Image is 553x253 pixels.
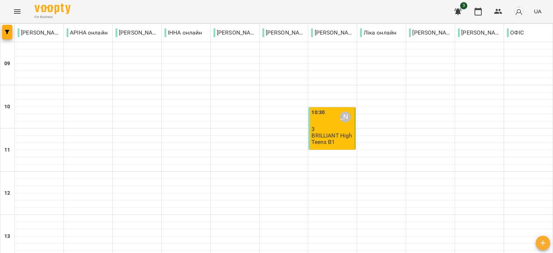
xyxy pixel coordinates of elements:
div: Стрілецька Крістіна [340,112,351,122]
p: ОФІС [507,28,524,37]
h6: 10 [4,103,10,111]
button: UA [531,5,544,18]
p: ІННА онлайн [165,28,202,37]
p: [PERSON_NAME] онлайн [311,28,354,37]
h6: 13 [4,232,10,240]
p: BRILLIANT High Teens B1 [311,132,354,145]
p: 3 [311,126,354,132]
p: [PERSON_NAME] [213,28,256,37]
h6: 09 [4,60,10,68]
p: [PERSON_NAME] [18,28,60,37]
img: avatar_s.png [514,6,524,17]
p: [PERSON_NAME] [409,28,452,37]
button: Створити урок [536,236,550,250]
img: Voopty Logo [35,4,71,14]
p: АРІНА онлайн [67,28,108,37]
h6: 11 [4,146,10,154]
button: Menu [9,3,26,20]
p: [PERSON_NAME] онлайн [116,28,158,37]
p: [PERSON_NAME] [262,28,305,37]
span: 3 [460,2,467,9]
span: UA [534,8,541,15]
span: For Business [35,15,71,19]
p: [PERSON_NAME] [458,28,501,37]
p: Ліка онлайн [360,28,396,37]
h6: 12 [4,189,10,197]
label: 10:30 [311,109,325,117]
